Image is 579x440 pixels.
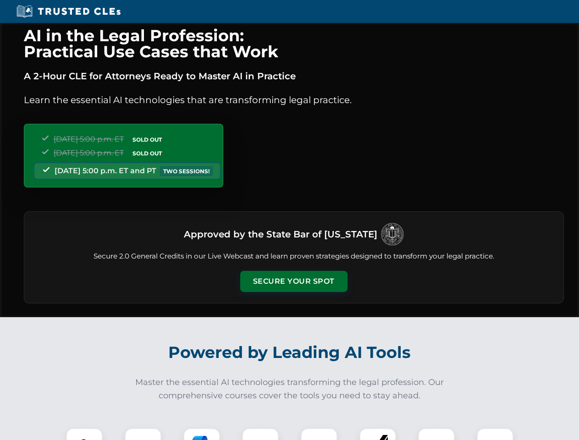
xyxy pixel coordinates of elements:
span: SOLD OUT [129,135,165,144]
p: A 2-Hour CLE for Attorneys Ready to Master AI in Practice [24,69,564,83]
span: SOLD OUT [129,148,165,158]
h3: Approved by the State Bar of [US_STATE] [184,226,377,242]
p: Learn the essential AI technologies that are transforming legal practice. [24,93,564,107]
img: Logo [381,223,404,246]
span: [DATE] 5:00 p.m. ET [54,148,124,157]
button: Secure Your Spot [240,271,347,292]
p: Secure 2.0 General Credits in our Live Webcast and learn proven strategies designed to transform ... [35,251,552,262]
span: [DATE] 5:00 p.m. ET [54,135,124,143]
h2: Powered by Leading AI Tools [36,336,544,368]
img: Trusted CLEs [14,5,123,18]
h1: AI in the Legal Profession: Practical Use Cases that Work [24,27,564,60]
p: Master the essential AI technologies transforming the legal profession. Our comprehensive courses... [129,376,450,402]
